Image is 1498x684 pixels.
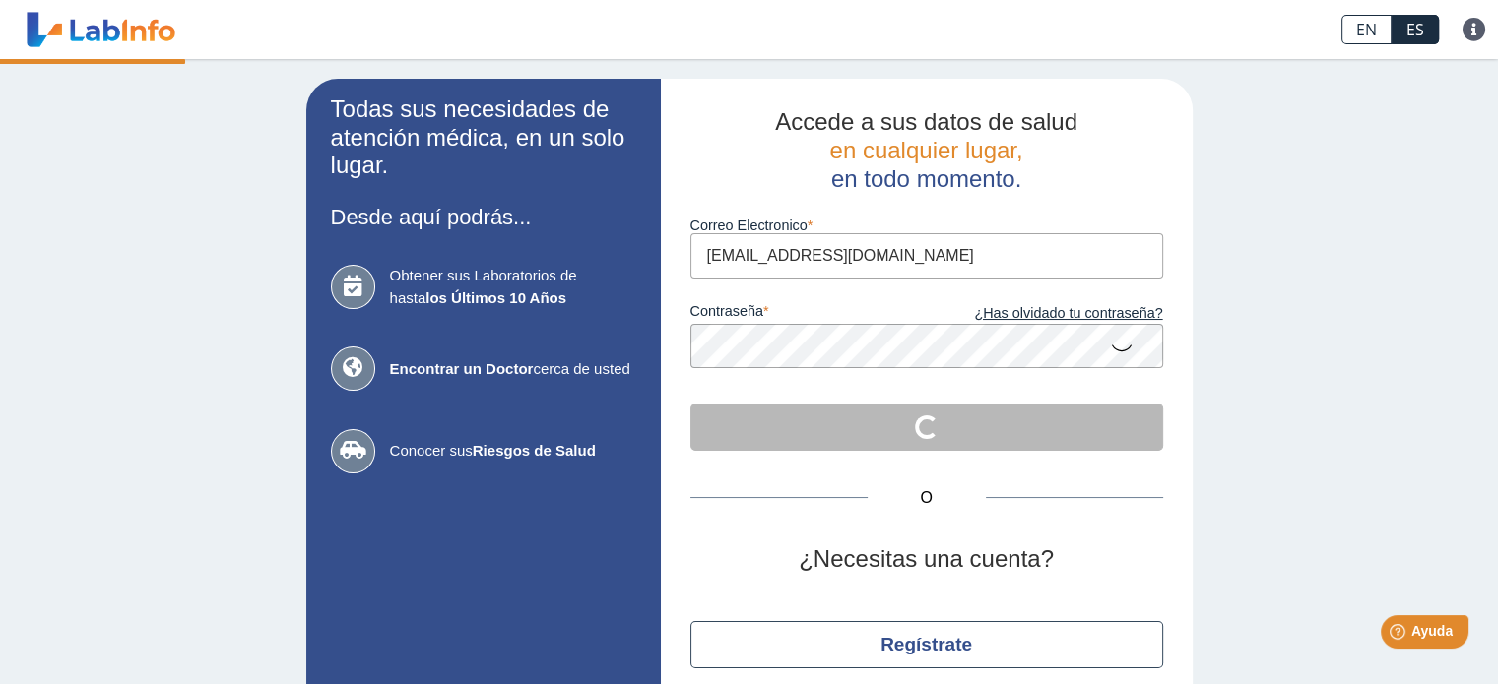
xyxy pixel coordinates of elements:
[690,545,1163,574] h2: ¿Necesitas una cuenta?
[831,165,1021,192] span: en todo momento.
[390,265,636,309] span: Obtener sus Laboratorios de hasta
[1323,607,1476,662] iframe: Help widget launcher
[425,289,566,306] b: los Últimos 10 Años
[690,218,1163,233] label: Correo Electronico
[331,95,636,180] h2: Todas sus necesidades de atención médica, en un solo lugar.
[775,108,1077,135] span: Accede a sus datos de salud
[1392,15,1439,44] a: ES
[1341,15,1392,44] a: EN
[690,621,1163,668] button: Regístrate
[390,360,534,377] b: Encontrar un Doctor
[868,486,986,510] span: O
[927,303,1163,325] a: ¿Has olvidado tu contraseña?
[390,358,636,381] span: cerca de usted
[690,303,927,325] label: contraseña
[331,205,636,229] h3: Desde aquí podrás...
[473,442,596,459] b: Riesgos de Salud
[829,137,1022,163] span: en cualquier lugar,
[390,440,636,463] span: Conocer sus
